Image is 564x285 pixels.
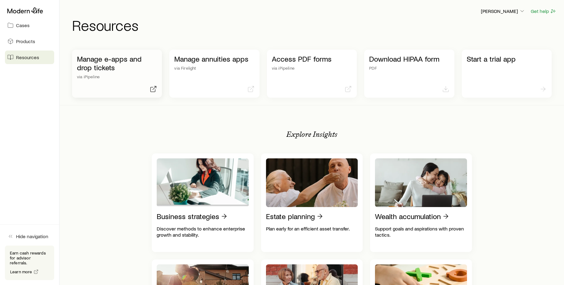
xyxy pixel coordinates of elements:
p: via iPipeline [77,74,157,79]
button: Hide navigation [5,230,54,243]
span: Resources [16,54,39,60]
a: Wealth accumulationSupport goals and aspirations with proven tactics. [370,153,472,252]
p: [PERSON_NAME] [481,8,525,14]
p: Start a trial app [467,55,547,63]
a: Resources [5,51,54,64]
button: Get help [530,8,557,15]
p: Manage annuities apps [174,55,254,63]
p: PDF [369,66,449,71]
p: Manage e-apps and drop tickets [77,55,157,72]
p: Wealth accumulation [375,212,441,221]
a: Cases [5,18,54,32]
img: Wealth accumulation [375,158,467,207]
p: Business strategies [157,212,219,221]
span: Cases [16,22,30,28]
p: via iPipeline [272,66,352,71]
span: Products [16,38,35,44]
p: Estate planning [266,212,315,221]
p: Discover methods to enhance enterprise growth and stability. [157,226,249,238]
p: Support goals and aspirations with proven tactics. [375,226,467,238]
div: Earn cash rewards for advisor referrals.Learn more [5,246,54,280]
span: Hide navigation [16,233,48,239]
img: Estate planning [266,158,358,207]
p: Plan early for an efficient asset transfer. [266,226,358,232]
h1: Resources [72,18,557,32]
a: Business strategiesDiscover methods to enhance enterprise growth and stability. [152,153,254,252]
a: Estate planningPlan early for an efficient asset transfer. [261,153,363,252]
p: via Firelight [174,66,254,71]
p: Download HIPAA form [369,55,449,63]
p: Explore Insights [286,130,337,139]
img: Business strategies [157,158,249,207]
a: Download HIPAA formPDF [364,50,454,98]
p: Access PDF forms [272,55,352,63]
span: Learn more [10,270,32,274]
button: [PERSON_NAME] [481,8,526,15]
p: Earn cash rewards for advisor referrals. [10,250,49,265]
a: Products [5,35,54,48]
